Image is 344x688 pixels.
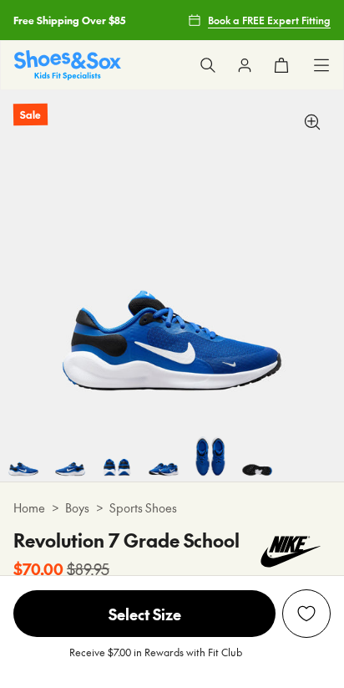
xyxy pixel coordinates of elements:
img: 9-476454_1 [234,435,281,482]
a: Shoes & Sox [14,50,121,79]
a: Boys [65,499,89,517]
p: Receive $7.00 in Rewards with Fit Club [69,645,242,675]
img: 7-476452_1 [140,435,187,482]
h4: Revolution 7 Grade School [13,527,240,554]
img: SNS_Logo_Responsive.svg [14,50,121,79]
button: Add to Wishlist [282,589,331,638]
img: 8-476453_1 [187,435,234,482]
img: Vendor logo [250,527,331,577]
a: Book a FREE Expert Fitting [188,5,331,35]
a: Sports Shoes [109,499,177,517]
img: 5-476450_1 [47,435,94,482]
b: $70.00 [13,558,63,580]
span: Book a FREE Expert Fitting [208,13,331,28]
img: 6-476451_1 [94,435,140,482]
p: Sale [13,104,48,126]
span: Select Size [13,590,276,637]
button: Select Size [13,589,276,638]
a: Home [13,499,45,517]
s: $89.95 [67,558,109,580]
div: > > [13,499,331,517]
